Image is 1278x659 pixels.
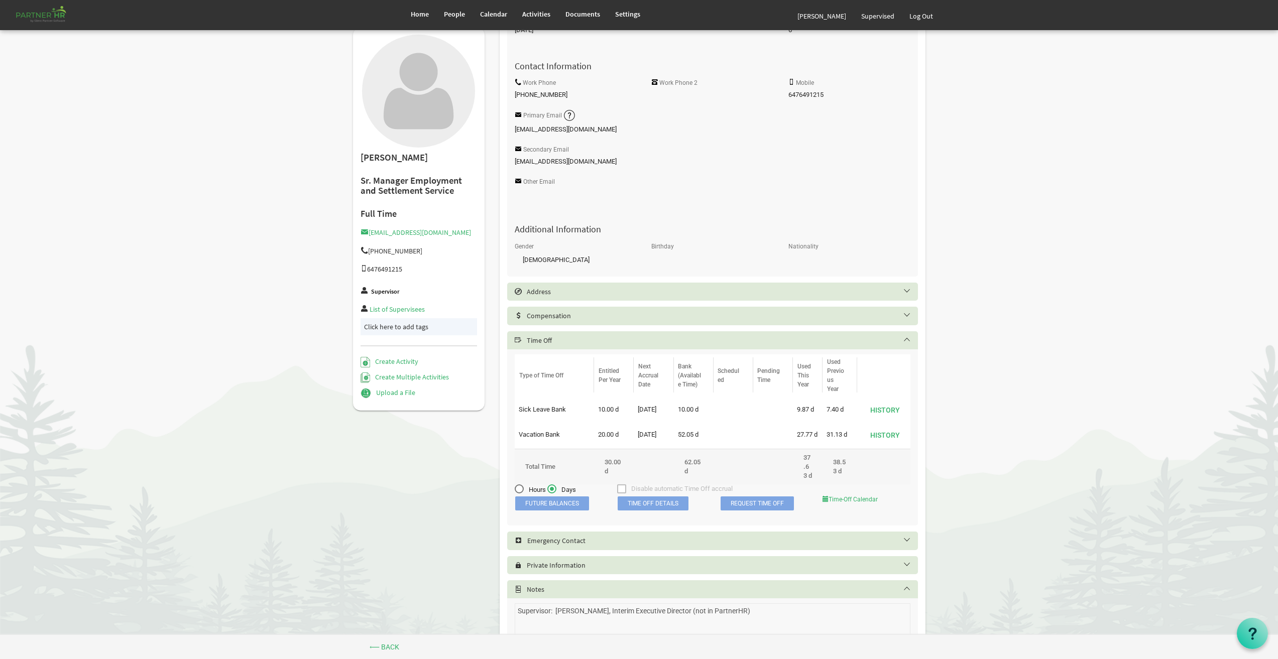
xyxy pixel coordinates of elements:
a: Supervised [854,2,902,30]
span: Supervised [861,12,894,21]
td: 282.25 column header Used This Year [793,449,823,484]
td: 465.39 column header Bank (Available Time) [674,449,714,484]
span: Select [515,586,522,593]
td: 27.77 d is template cell column header Used This Year [793,424,823,446]
label: Primary Email [523,112,562,119]
h4: Contact Information [507,61,918,71]
td: is template cell column header Pending Time [753,399,793,421]
label: Gender [515,243,534,250]
span: Settings [615,10,640,19]
span: Select [515,337,522,344]
a: [PERSON_NAME] [790,2,854,30]
h5: [PHONE_NUMBER] [361,247,478,255]
a: Time-Off Calendar [823,496,878,503]
h4: Full Time [361,209,478,219]
td: is Command column column header [857,424,910,446]
td: 31.13 d is template cell column header Used Previous Year [823,424,857,446]
div: Click here to add tags [364,322,474,332]
td: 289.00 column header Used Previous Year [823,449,857,484]
a: Create Activity [361,357,418,366]
span: Calendar [480,10,507,19]
td: column header [857,449,910,484]
td: 20.00 d is template cell column header Entitled Per Year [594,424,634,446]
td: 9.87 d is template cell column header Used This Year [793,399,823,421]
a: Create Multiple Activities [361,372,449,381]
td: column header Type of Time Off [515,449,594,484]
span: Pending Time [757,367,780,383]
span: Hours [515,485,546,494]
h5: Notes [515,585,925,593]
span: People [444,10,465,19]
span: Used This Year [797,363,811,388]
td: column header Next Accrual Date [634,449,673,484]
td: 10.00 d is template cell column header Bank (Available Time) [674,399,714,421]
h5: Address [515,288,925,296]
img: question-sm.png [563,109,576,122]
span: Entitled Per Year [599,367,621,383]
td: is Command column column header [857,399,910,421]
img: User with no profile picture [362,35,475,148]
a: [EMAIL_ADDRESS][DOMAIN_NAME] [361,228,471,237]
td: 52.05 d is template cell column header Bank (Available Time) [674,424,714,446]
label: Supervisor [371,289,399,295]
td: Vacation Bank column header Type of Time Off [515,424,594,446]
td: 7.40 d is template cell column header Used Previous Year [823,399,857,421]
label: Secondary Email [523,147,569,153]
a: Upload a File [361,388,415,397]
h5: Private Information [515,561,925,569]
span: Bank (Available Time) [678,363,701,388]
span: Select [515,312,522,319]
span: Documents [565,10,600,19]
td: 0.00 column header Pending Time [753,449,793,484]
span: Time Off Details [618,496,688,510]
a: List of Supervisees [370,305,425,314]
span: Future Balances [515,496,589,510]
img: Upload a File [361,388,371,399]
h5: 6476491215 [361,265,478,273]
td: 8/31/2025 column header Next Accrual Date [634,424,673,446]
td: is template cell column header Pending Time [753,424,793,446]
a: Request Time Off [721,496,794,510]
label: Nationality [788,243,819,250]
a: Log Out [902,2,941,30]
textarea: Supervisor: [PERSON_NAME], Interim Executive Director (not in PartnerHR) [515,603,910,649]
h2: [PERSON_NAME] [361,153,478,163]
td: 30.00 column header Entitled Per Year [594,449,634,484]
h5: Time Off [515,336,925,344]
span: Next Accrual Date [638,363,658,388]
label: Work Phone [523,80,556,86]
img: Create Multiple Activities [361,372,371,383]
button: History [864,403,906,417]
h5: Emergency Contact [515,537,925,545]
span: Select [515,288,522,295]
span: Used Previous Year [827,358,844,392]
img: Create Activity [361,357,370,367]
label: Work Phone 2 [659,80,698,86]
span: Select [515,537,522,544]
span: Days [547,485,576,494]
label: Other Email [523,179,555,185]
td: Sick Leave Bank column header Type of Time Off [515,399,594,421]
label: Mobile [796,80,814,86]
h2: Sr. Manager Employment and Settlement Service [361,176,478,196]
h4: Additional Information [507,224,918,234]
span: Home [411,10,429,19]
td: 9/1/2024 column header Next Accrual Date [634,399,673,421]
span: Activities [522,10,550,19]
span: Scheduled [718,367,739,383]
td: 0.00 column header Scheduled [714,449,753,484]
td: is template cell column header Scheduled [714,399,753,421]
span: Type of Time Off [519,372,563,379]
span: Select [515,562,522,569]
button: History [864,428,906,442]
label: Birthday [651,243,674,250]
h5: Compensation [515,312,925,320]
td: 10.00 d is template cell column header Entitled Per Year [594,399,634,421]
td: is template cell column header Scheduled [714,424,753,446]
